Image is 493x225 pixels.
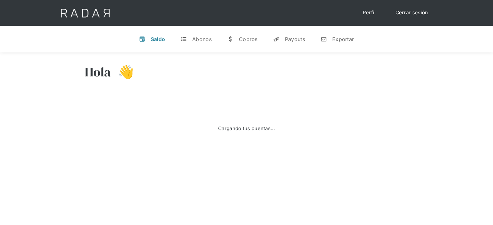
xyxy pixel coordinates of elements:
div: w [227,36,234,42]
div: Exportar [332,36,354,42]
h3: Hola [85,64,111,80]
div: Payouts [285,36,305,42]
div: t [181,36,187,42]
div: y [273,36,280,42]
div: n [321,36,327,42]
h3: 👋 [111,64,134,80]
a: Cerrar sesión [389,6,435,19]
div: Saldo [151,36,165,42]
div: Abonos [192,36,212,42]
div: Cobros [239,36,258,42]
div: Cargando tus cuentas... [218,125,275,132]
a: Perfil [356,6,382,19]
div: v [139,36,146,42]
